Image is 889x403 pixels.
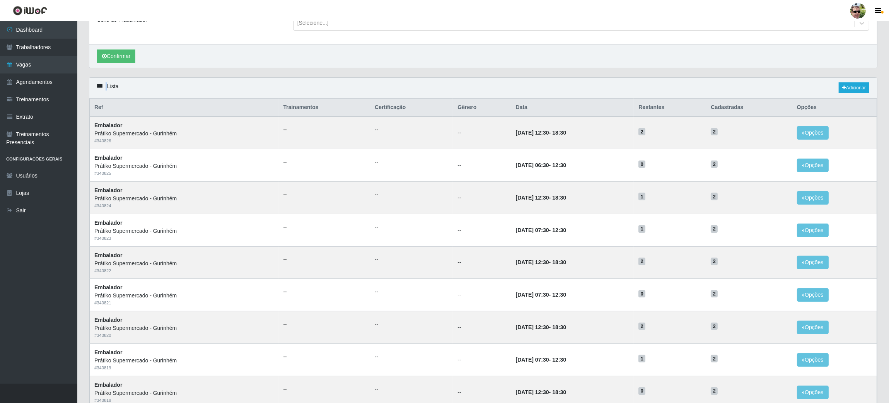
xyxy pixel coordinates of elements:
[94,382,122,388] strong: Embalador
[453,116,511,149] td: --
[94,138,274,144] div: # 340826
[94,349,122,355] strong: Embalador
[375,288,448,296] ul: --
[516,357,549,363] time: [DATE] 07:30
[453,246,511,279] td: --
[638,128,645,136] span: 2
[839,82,869,93] a: Adicionar
[516,259,549,265] time: [DATE] 12:30
[283,353,366,361] ul: --
[279,99,370,117] th: Trainamentos
[797,224,829,237] button: Opções
[283,191,366,199] ul: --
[94,220,122,226] strong: Embalador
[638,323,645,330] span: 2
[711,355,718,362] span: 2
[711,323,718,330] span: 2
[94,252,122,258] strong: Embalador
[638,193,645,200] span: 1
[94,284,122,290] strong: Embalador
[370,99,453,117] th: Certificação
[552,324,566,330] time: 18:30
[706,99,792,117] th: Cadastradas
[711,387,718,395] span: 2
[283,385,366,393] ul: --
[94,162,274,170] div: Prátiko Supermercado - Gurinhém
[516,227,566,233] strong: -
[283,288,366,296] ul: --
[94,155,122,161] strong: Embalador
[516,292,549,298] time: [DATE] 07:30
[511,99,634,117] th: Data
[797,256,829,269] button: Opções
[552,389,566,395] time: 18:30
[375,385,448,393] ul: --
[516,389,566,395] strong: -
[94,170,274,177] div: # 340825
[375,255,448,263] ul: --
[13,6,47,15] img: CoreUI Logo
[453,279,511,311] td: --
[516,324,549,330] time: [DATE] 12:30
[797,353,829,367] button: Opções
[375,353,448,361] ul: --
[375,158,448,166] ul: --
[516,162,566,168] strong: -
[516,130,566,136] strong: -
[797,191,829,205] button: Opções
[516,195,566,201] strong: -
[797,386,829,399] button: Opções
[94,292,274,300] div: Prátiko Supermercado - Gurinhém
[90,99,279,117] th: Ref
[638,387,645,395] span: 0
[94,268,274,274] div: # 340822
[283,223,366,231] ul: --
[453,149,511,182] td: --
[711,225,718,233] span: 2
[638,161,645,168] span: 0
[516,292,566,298] strong: -
[552,227,566,233] time: 12:30
[552,292,566,298] time: 12:30
[94,195,274,203] div: Prátiko Supermercado - Gurinhém
[638,258,645,265] span: 2
[792,99,877,117] th: Opções
[94,187,122,193] strong: Embalador
[453,343,511,376] td: --
[94,389,274,397] div: Prátiko Supermercado - Gurinhém
[638,225,645,233] span: 1
[94,324,274,332] div: Prátiko Supermercado - Gurinhém
[94,227,274,235] div: Prátiko Supermercado - Gurinhém
[638,355,645,362] span: 1
[453,181,511,214] td: --
[375,191,448,199] ul: --
[94,365,274,371] div: # 340819
[94,357,274,365] div: Prátiko Supermercado - Gurinhém
[283,255,366,263] ul: --
[552,195,566,201] time: 18:30
[552,162,566,168] time: 12:30
[516,162,549,168] time: [DATE] 06:30
[94,300,274,306] div: # 340821
[94,317,122,323] strong: Embalador
[552,357,566,363] time: 12:30
[453,99,511,117] th: Gênero
[516,324,566,330] strong: -
[516,227,549,233] time: [DATE] 07:30
[297,19,329,27] div: [Selecione...]
[516,130,549,136] time: [DATE] 12:30
[375,126,448,134] ul: --
[552,259,566,265] time: 18:30
[797,159,829,172] button: Opções
[94,122,122,128] strong: Embalador
[638,290,645,298] span: 0
[711,258,718,265] span: 2
[94,260,274,268] div: Prátiko Supermercado - Gurinhém
[375,223,448,231] ul: --
[283,320,366,328] ul: --
[797,126,829,140] button: Opções
[711,193,718,200] span: 2
[375,320,448,328] ul: --
[711,128,718,136] span: 2
[552,130,566,136] time: 18:30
